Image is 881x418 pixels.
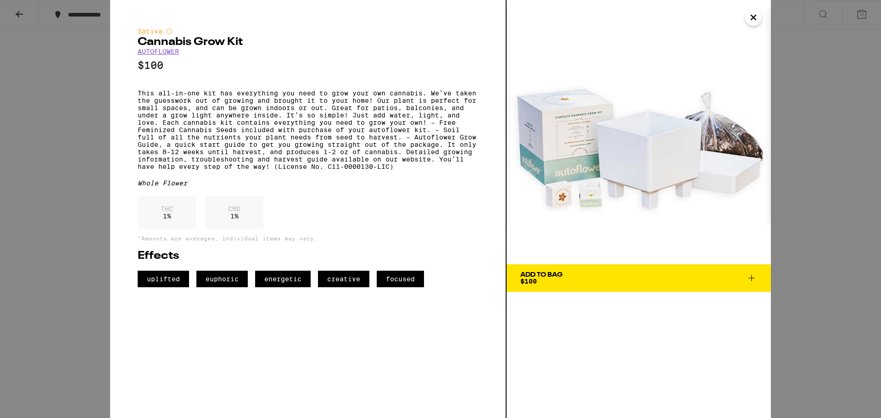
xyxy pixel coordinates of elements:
button: Close [745,9,762,26]
button: Add To Bag$100 [507,264,771,292]
a: AUTOFLOWER [138,48,179,55]
div: 1 % [205,196,263,229]
div: Sativa [138,28,478,35]
p: $100 [138,60,478,71]
h2: Cannabis Grow Kit [138,37,478,48]
span: creative [318,271,369,287]
div: Whole Flower [138,179,478,187]
h2: Effects [138,251,478,262]
span: $100 [520,278,537,285]
p: *Amounts are averages, individual items may vary. [138,235,478,241]
span: energetic [255,271,311,287]
div: 1 % [138,196,196,229]
span: Hi. Need any help? [6,6,66,14]
span: focused [377,271,424,287]
p: CBD [228,205,240,212]
span: uplifted [138,271,189,287]
p: This all-in-one kit has everything you need to grow your own cannabis. We’ve taken the guesswork ... [138,89,478,170]
img: sativaColor.svg [166,28,173,35]
span: euphoric [196,271,248,287]
p: THC [161,205,173,212]
div: Add To Bag [520,272,563,278]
